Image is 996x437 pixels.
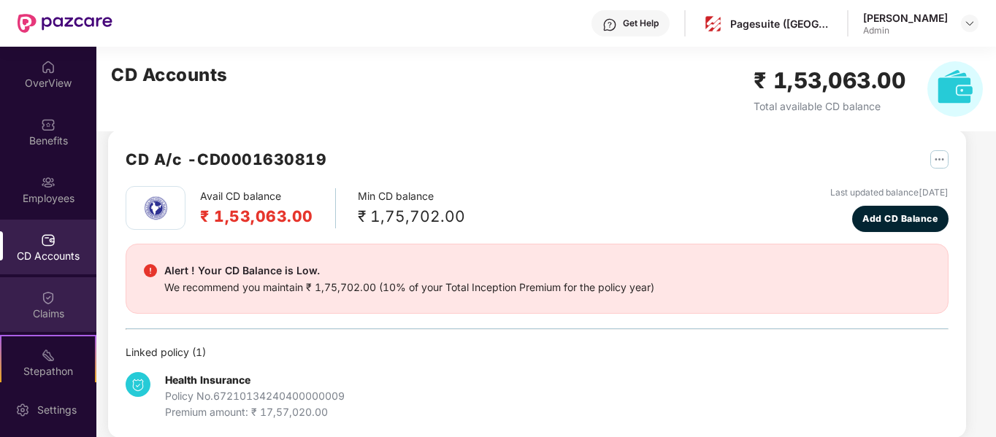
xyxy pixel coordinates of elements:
[41,117,55,132] img: svg+xml;base64,PHN2ZyBpZD0iQmVuZWZpdHMiIHhtbG5zPSJodHRwOi8vd3d3LnczLm9yZy8yMDAwL3N2ZyIgd2lkdGg9Ij...
[862,212,938,225] span: Add CD Balance
[754,100,881,112] span: Total available CD balance
[126,147,326,171] h2: CD A/c - CD0001630819
[200,188,336,228] div: Avail CD balance
[702,13,724,34] img: pagesuite-logo-center.png
[200,204,313,228] h2: ₹ 1,53,063.00
[623,18,659,29] div: Get Help
[1,364,95,379] div: Stepathon
[18,14,112,33] img: New Pazcare Logo
[602,18,617,32] img: svg+xml;base64,PHN2ZyBpZD0iSGVscC0zMngzMiIgeG1sbnM9Imh0dHA6Ly93d3cudzMub3JnLzIwMDAvc3ZnIiB3aWR0aD...
[33,403,81,417] div: Settings
[863,11,948,25] div: [PERSON_NAME]
[754,63,906,98] h2: ₹ 1,53,063.00
[15,403,30,417] img: svg+xml;base64,PHN2ZyBpZD0iU2V0dGluZy0yMHgyMCIgeG1sbnM9Imh0dHA6Ly93d3cudzMub3JnLzIwMDAvc3ZnIiB3aW...
[964,18,976,29] img: svg+xml;base64,PHN2ZyBpZD0iRHJvcGRvd24tMzJ4MzIiIHhtbG5zPSJodHRwOi8vd3d3LnczLm9yZy8yMDAwL3N2ZyIgd2...
[730,17,832,31] div: Pagesuite ([GEOGRAPHIC_DATA]) Private Limited
[165,388,345,404] div: Policy No. 67210134240400000009
[164,262,654,279] div: Alert ! Your CD Balance is Low.
[126,344,949,360] div: Linked policy ( 1 )
[41,290,55,305] img: svg+xml;base64,PHN2ZyBpZD0iQ2xhaW0iIHhtbG5zPSJodHRwOi8vd3d3LnczLm9yZy8yMDAwL3N2ZyIgd2lkdGg9IjIwIi...
[126,372,150,397] img: svg+xml;base64,PHN2ZyB4bWxucz0iaHR0cDovL3d3dy53My5vcmcvMjAwMC9zdmciIHdpZHRoPSIzNCIgaGVpZ2h0PSIzNC...
[131,194,181,223] img: nia.png
[41,233,55,247] img: svg+xml;base64,PHN2ZyBpZD0iQ0RfQWNjb3VudHMiIGRhdGEtbmFtZT0iQ0QgQWNjb3VudHMiIHhtbG5zPSJodHRwOi8vd3...
[927,61,983,117] img: svg+xml;base64,PHN2ZyB4bWxucz0iaHR0cDovL3d3dy53My5vcmcvMjAwMC9zdmciIHhtbG5zOnhsaW5rPSJodHRwOi8vd3...
[144,264,157,277] img: svg+xml;base64,PHN2ZyBpZD0iRGFuZ2VyX2FsZXJ0IiBkYXRhLW5hbWU9IkRhbmdlciBhbGVydCIgeG1sbnM9Imh0dHA6Ly...
[863,25,948,36] div: Admin
[852,206,949,232] button: Add CD Balance
[41,348,55,363] img: svg+xml;base64,PHN2ZyB4bWxucz0iaHR0cDovL3d3dy53My5vcmcvMjAwMC9zdmciIHdpZHRoPSIyMSIgaGVpZ2h0PSIyMC...
[358,188,465,228] div: Min CD balance
[930,150,949,169] img: svg+xml;base64,PHN2ZyB4bWxucz0iaHR0cDovL3d3dy53My5vcmcvMjAwMC9zdmciIHdpZHRoPSIyNSIgaGVpZ2h0PSIyNS...
[111,61,228,89] h2: CD Accounts
[830,186,949,200] div: Last updated balance [DATE]
[41,60,55,74] img: svg+xml;base64,PHN2ZyBpZD0iSG9tZSIgeG1sbnM9Imh0dHA6Ly93d3cudzMub3JnLzIwMDAvc3ZnIiB3aWR0aD0iMjAiIG...
[358,204,465,228] div: ₹ 1,75,702.00
[41,175,55,190] img: svg+xml;base64,PHN2ZyBpZD0iRW1wbG95ZWVzIiB4bWxucz0iaHR0cDovL3d3dy53My5vcmcvMjAwMC9zdmciIHdpZHRoPS...
[164,279,654,295] div: We recommend you maintain ₹ 1,75,702.00 (10% of your Total Inception Premium for the policy year)
[165,404,345,420] div: Premium amount: ₹ 17,57,020.00
[165,374,250,386] b: Health Insurance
